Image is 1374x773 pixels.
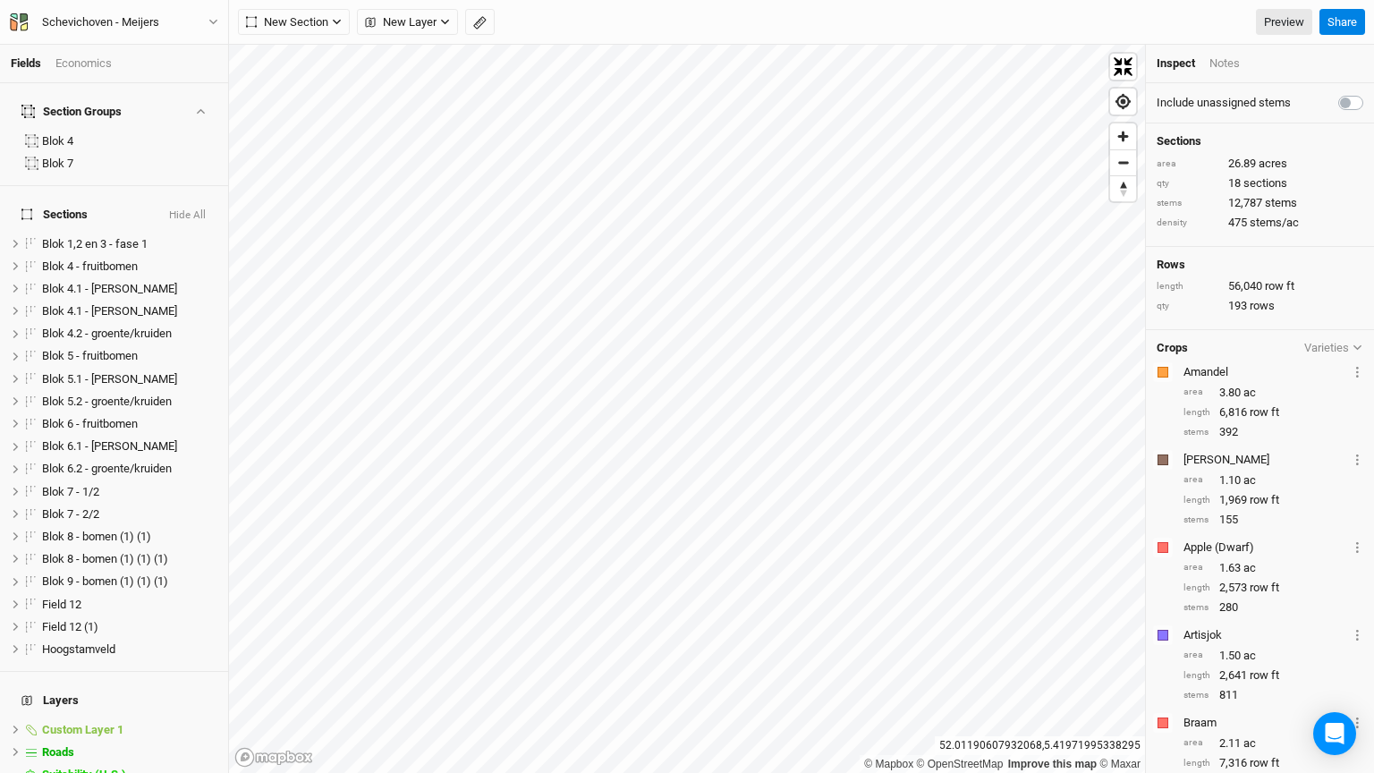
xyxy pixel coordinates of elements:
[357,9,458,36] button: New Layer
[1265,278,1294,294] span: row ft
[42,598,81,611] span: Field 12
[1157,156,1363,172] div: 26.89
[1250,755,1279,771] span: row ft
[1110,150,1136,175] span: Zoom out
[1259,156,1287,172] span: acres
[1157,195,1363,211] div: 12,787
[935,736,1145,755] div: 52.01190607932068 , 5.41971995338295
[1157,217,1219,230] div: density
[1183,364,1348,380] div: Amandel
[1183,669,1210,683] div: length
[42,304,217,319] div: Blok 4.1 - bessen
[168,209,207,222] button: Hide All
[1183,424,1363,440] div: 392
[42,237,148,251] span: Blok 1,2 en 3 - fase 1
[1157,298,1363,314] div: 193
[1243,648,1256,664] span: ac
[1352,361,1363,382] button: Crop Usage
[42,552,217,566] div: Blok 8 - bomen (1) (1) (1)
[1157,134,1363,149] h4: Sections
[42,439,217,454] div: Blok 6.1 - bessen
[42,507,217,522] div: Blok 7 - 2/2
[1183,580,1363,596] div: 2,573
[1265,195,1297,211] span: stems
[1157,55,1195,72] div: Inspect
[42,620,217,634] div: Field 12 (1)
[1250,667,1279,684] span: row ft
[42,462,217,476] div: Blok 6.2 - groente/kruiden
[1183,512,1363,528] div: 155
[42,439,177,453] span: Blok 6.1 - [PERSON_NAME]
[42,304,177,318] span: Blok 4.1 - [PERSON_NAME]
[1243,385,1256,401] span: ac
[1313,712,1356,755] div: Open Intercom Messenger
[42,642,115,656] span: Hoogstamveld
[192,106,208,117] button: Show section groups
[1183,648,1363,664] div: 1.50
[1157,215,1363,231] div: 475
[1183,426,1210,439] div: stems
[1157,197,1219,210] div: stems
[42,349,217,363] div: Blok 5 - fruitbomen
[1183,757,1210,770] div: length
[1157,177,1219,191] div: qty
[11,56,41,70] a: Fields
[42,259,138,273] span: Blok 4 - fruitbomen
[1183,473,1210,487] div: area
[1183,404,1363,420] div: 6,816
[42,642,217,657] div: Hoogstamveld
[1183,736,1210,750] div: area
[42,552,168,565] span: Blok 8 - bomen (1) (1) (1)
[42,723,123,736] span: Custom Layer 1
[42,157,217,171] div: Blok 7
[9,13,219,32] button: Schevichoven - Meijers
[1157,278,1363,294] div: 56,040
[1250,580,1279,596] span: row ft
[246,13,328,31] span: New Section
[21,105,122,119] div: Section Groups
[1183,601,1210,615] div: stems
[1183,560,1363,576] div: 1.63
[42,327,172,340] span: Blok 4.2 - groente/kruiden
[1183,599,1363,616] div: 280
[1183,649,1210,662] div: area
[1183,494,1210,507] div: length
[42,620,98,633] span: Field 12 (1)
[1183,689,1210,702] div: stems
[1110,176,1136,201] span: Reset bearing to north
[42,485,99,498] span: Blok 7 - 1/2
[864,758,913,770] a: Mapbox
[1157,95,1291,111] label: Include unassigned stems
[234,747,313,768] a: Mapbox logo
[1183,715,1348,731] div: Braam
[42,237,217,251] div: Blok 1,2 en 3 - fase 1
[1183,452,1348,468] div: Appel
[1099,758,1141,770] a: Maxar
[1243,175,1287,191] span: sections
[1183,386,1210,399] div: area
[1110,89,1136,115] button: Find my location
[1183,735,1363,752] div: 2.11
[1110,54,1136,80] button: Exit fullscreen
[42,745,217,760] div: Roads
[42,462,172,475] span: Blok 6.2 - groente/kruiden
[1352,449,1363,470] button: Crop Usage
[465,9,495,36] button: Shortcut: M
[1352,712,1363,733] button: Crop Usage
[42,372,177,386] span: Blok 5.1 - [PERSON_NAME]
[1183,687,1363,703] div: 811
[1157,175,1363,191] div: 18
[42,530,151,543] span: Blok 8 - bomen (1) (1)
[1110,123,1136,149] button: Zoom in
[1250,215,1299,231] span: stems/ac
[1183,627,1348,643] div: Artisjok
[42,372,217,386] div: Blok 5.1 - bessen
[42,507,99,521] span: Blok 7 - 2/2
[1183,472,1363,488] div: 1.10
[1157,157,1219,171] div: area
[1183,582,1210,595] div: length
[1110,175,1136,201] button: Reset bearing to north
[42,259,217,274] div: Blok 4 - fruitbomen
